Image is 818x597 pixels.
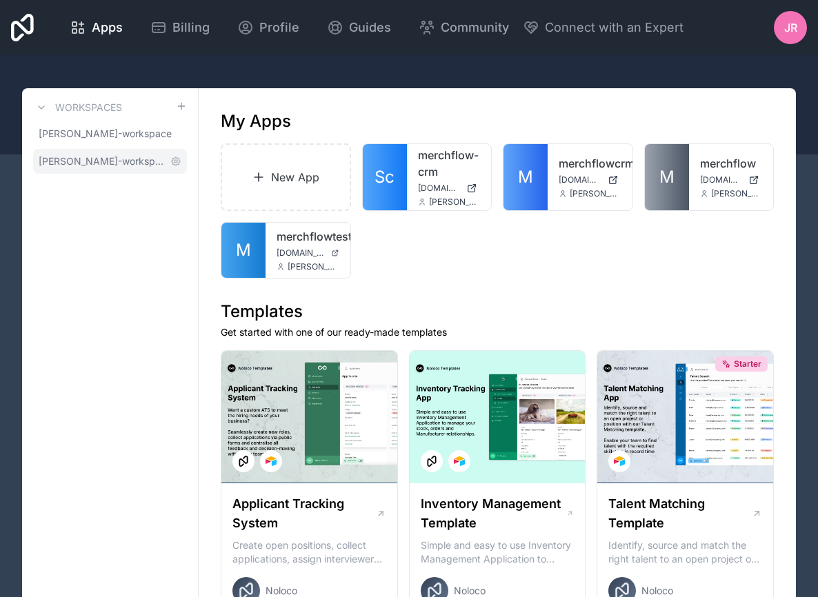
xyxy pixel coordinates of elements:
h1: My Apps [221,110,291,132]
span: Profile [259,18,299,37]
p: Create open positions, collect applications, assign interviewers, centralise candidate feedback a... [232,538,386,566]
a: merchflowcrm [559,155,621,172]
h3: Workspaces [55,101,122,114]
span: [PERSON_NAME][EMAIL_ADDRESS][PERSON_NAME][DOMAIN_NAME] [570,188,621,199]
a: Community [408,12,520,43]
p: Identify, source and match the right talent to an open project or position with our Talent Matchi... [608,538,762,566]
a: Guides [316,12,402,43]
span: [PERSON_NAME][EMAIL_ADDRESS][PERSON_NAME][DOMAIN_NAME] [429,196,481,208]
span: Guides [349,18,391,37]
span: [DOMAIN_NAME] [700,174,744,185]
a: merchflowtest [277,228,339,245]
a: M [645,144,689,210]
span: Sc [375,166,395,188]
span: [DOMAIN_NAME] [559,174,602,185]
span: [PERSON_NAME][EMAIL_ADDRESS][DOMAIN_NAME] [288,261,339,272]
a: [PERSON_NAME]-workspace [33,149,187,174]
a: merchflow-crm [418,147,481,180]
span: Starter [734,358,761,370]
span: [DOMAIN_NAME] [418,183,461,194]
h1: Inventory Management Template [421,494,566,533]
a: M [221,223,266,278]
a: [PERSON_NAME]-workspace [33,121,187,146]
a: [DOMAIN_NAME] [277,247,339,259]
a: M [503,144,548,210]
a: [DOMAIN_NAME] [559,174,621,185]
span: M [518,166,533,188]
a: Profile [226,12,310,43]
a: Apps [59,12,134,43]
h1: Talent Matching Template [608,494,752,533]
img: Airtable Logo [454,456,465,467]
a: Billing [139,12,221,43]
a: Workspaces [33,99,122,116]
a: [DOMAIN_NAME] [418,183,481,194]
a: merchflow [700,155,763,172]
button: Connect with an Expert [523,18,684,37]
span: [PERSON_NAME]-workspace [39,154,165,168]
h1: Templates [221,301,774,323]
a: Sc [363,144,407,210]
span: M [236,239,251,261]
span: JR [784,19,797,36]
h1: Applicant Tracking System [232,494,376,533]
span: Billing [172,18,210,37]
span: Apps [92,18,123,37]
span: M [659,166,675,188]
span: [PERSON_NAME][EMAIL_ADDRESS][PERSON_NAME][DOMAIN_NAME] [711,188,763,199]
span: Connect with an Expert [545,18,684,37]
p: Get started with one of our ready-made templates [221,325,774,339]
p: Simple and easy to use Inventory Management Application to manage your stock, orders and Manufact... [421,538,575,566]
span: Community [441,18,509,37]
img: Airtable Logo [266,456,277,467]
a: [DOMAIN_NAME] [700,174,763,185]
a: New App [221,143,351,211]
span: [PERSON_NAME]-workspace [39,127,172,141]
img: Airtable Logo [614,456,625,467]
span: [DOMAIN_NAME] [277,247,326,259]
